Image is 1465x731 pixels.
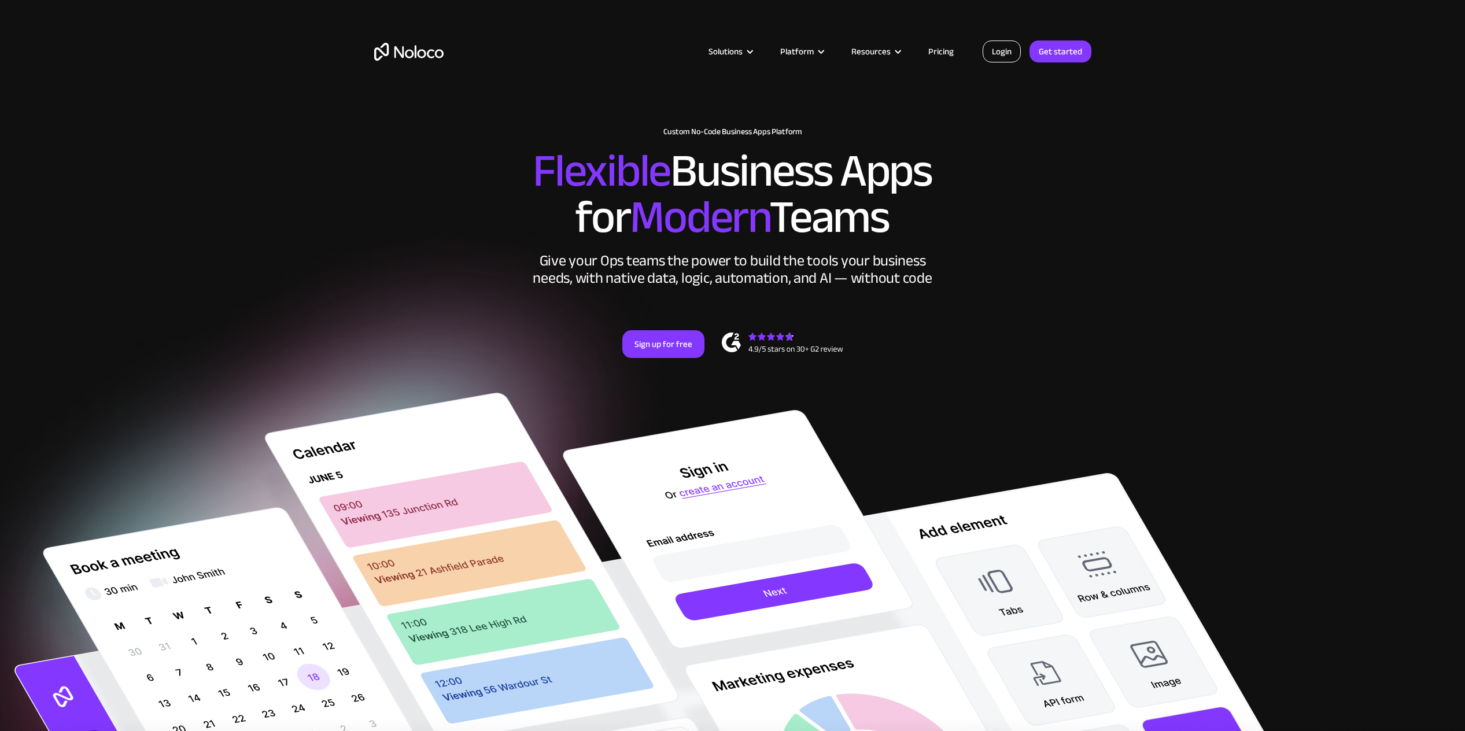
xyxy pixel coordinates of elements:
a: Get started [1029,40,1091,62]
div: Platform [766,44,837,59]
a: Pricing [914,44,968,59]
h1: Custom No-Code Business Apps Platform [374,127,1091,136]
a: Sign up for free [622,330,704,358]
div: Solutions [694,44,766,59]
div: Give your Ops teams the power to build the tools your business needs, with native data, logic, au... [530,252,935,287]
span: Flexible [533,128,670,214]
a: Login [983,40,1021,62]
div: Resources [837,44,914,59]
div: Solutions [708,44,743,59]
div: Platform [780,44,814,59]
span: Modern [630,174,769,260]
div: Resources [851,44,891,59]
a: home [374,43,444,61]
h2: Business Apps for Teams [374,148,1091,241]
